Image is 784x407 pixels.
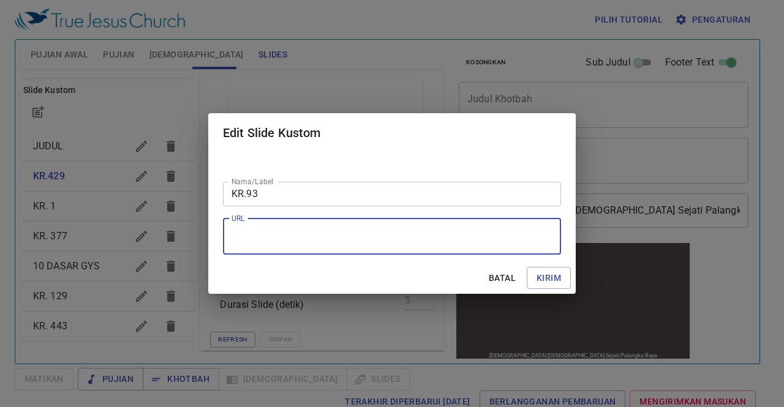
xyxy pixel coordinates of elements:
[223,123,561,143] h2: Edit Slide Kustom
[527,267,571,289] button: Kirim
[488,271,517,286] span: Batal
[36,112,203,118] div: [DEMOGRAPHIC_DATA] [DEMOGRAPHIC_DATA] Sejati Palangka Raya
[483,267,522,289] button: Batal
[537,271,561,286] span: Kirim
